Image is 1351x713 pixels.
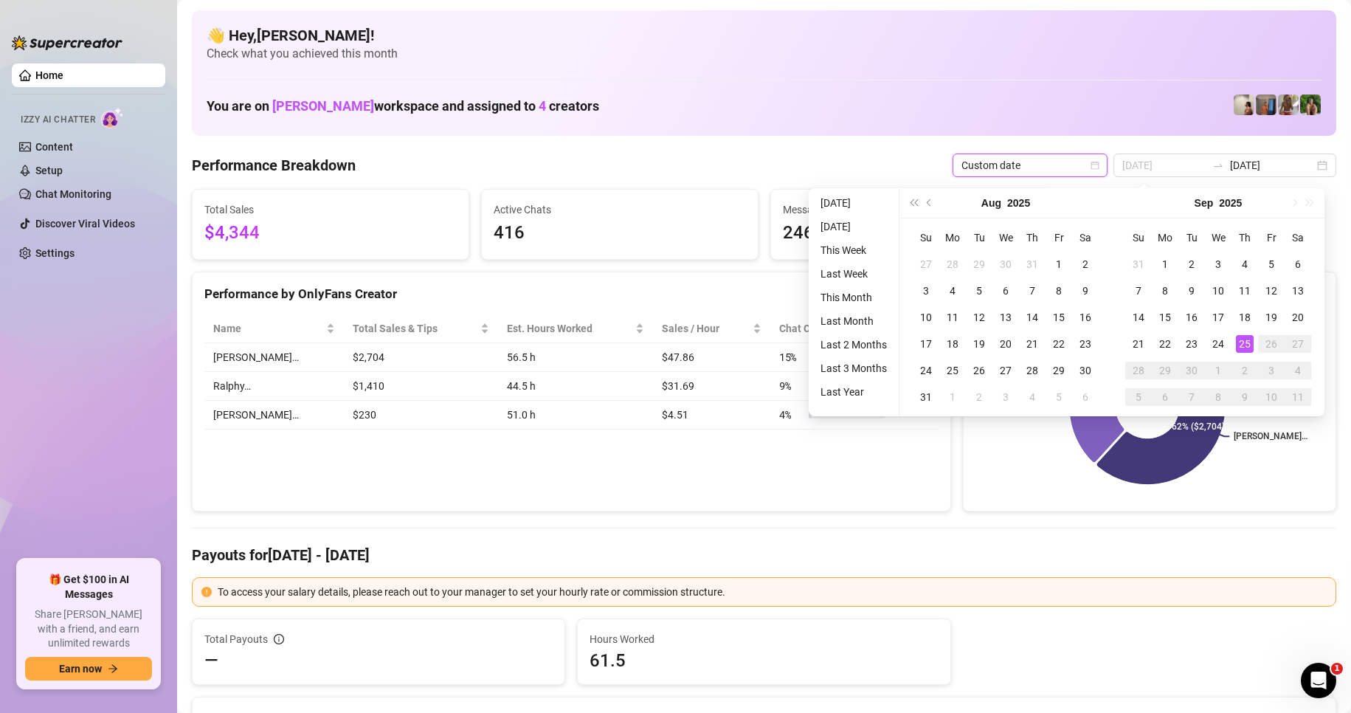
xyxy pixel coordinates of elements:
[997,255,1015,273] div: 30
[917,309,935,326] div: 10
[1262,309,1280,326] div: 19
[653,314,770,343] th: Sales / Hour
[1236,282,1254,300] div: 11
[913,331,939,357] td: 2025-08-17
[35,247,75,259] a: Settings
[1258,251,1285,278] td: 2025-09-05
[1046,357,1072,384] td: 2025-08-29
[1130,282,1147,300] div: 7
[1300,94,1321,115] img: Nathaniel
[1209,282,1227,300] div: 10
[494,219,746,247] span: 416
[905,188,922,218] button: Last year (Control + left)
[101,107,124,128] img: AI Chatter
[815,218,893,235] li: [DATE]
[970,335,988,353] div: 19
[1331,663,1343,675] span: 1
[981,188,1001,218] button: Choose a month
[35,218,135,230] a: Discover Viral Videos
[1205,384,1231,410] td: 2025-10-08
[1285,224,1311,251] th: Sa
[922,188,938,218] button: Previous month (PageUp)
[498,372,653,401] td: 44.5 h
[783,219,1035,247] span: 2461
[1152,384,1178,410] td: 2025-10-06
[913,384,939,410] td: 2025-08-31
[204,401,344,430] td: [PERSON_NAME]…
[1231,357,1258,384] td: 2025-10-02
[939,357,966,384] td: 2025-08-25
[1212,159,1224,171] span: swap-right
[1122,157,1206,173] input: Start date
[1156,388,1174,406] div: 6
[992,278,1019,304] td: 2025-08-06
[1091,161,1099,170] span: calendar
[1019,357,1046,384] td: 2025-08-28
[1077,362,1094,379] div: 30
[1023,309,1041,326] div: 14
[539,98,546,114] span: 4
[218,584,1327,600] div: To access your salary details, please reach out to your manager to set your hourly rate or commis...
[1046,224,1072,251] th: Fr
[1152,331,1178,357] td: 2025-09-22
[1125,384,1152,410] td: 2025-10-05
[939,384,966,410] td: 2025-09-01
[1072,304,1099,331] td: 2025-08-16
[1289,335,1307,353] div: 27
[1183,282,1200,300] div: 9
[35,69,63,81] a: Home
[12,35,122,50] img: logo-BBDzfeDw.svg
[1023,362,1041,379] div: 28
[1023,255,1041,273] div: 31
[1301,663,1336,698] iframe: Intercom live chat
[507,320,632,337] div: Est. Hours Worked
[1236,362,1254,379] div: 2
[1072,357,1099,384] td: 2025-08-30
[1209,309,1227,326] div: 17
[913,224,939,251] th: Su
[1231,331,1258,357] td: 2025-09-25
[274,634,284,644] span: info-circle
[917,388,935,406] div: 31
[590,631,938,647] span: Hours Worked
[939,278,966,304] td: 2025-08-04
[1023,282,1041,300] div: 7
[1152,224,1178,251] th: Mo
[498,401,653,430] td: 51.0 h
[1072,224,1099,251] th: Sa
[997,362,1015,379] div: 27
[944,309,961,326] div: 11
[1072,251,1099,278] td: 2025-08-02
[779,407,803,423] span: 4 %
[1077,335,1094,353] div: 23
[1125,251,1152,278] td: 2025-08-31
[1195,188,1214,218] button: Choose a month
[779,378,803,394] span: 9 %
[815,265,893,283] li: Last Week
[1289,388,1307,406] div: 11
[997,388,1015,406] div: 3
[1130,335,1147,353] div: 21
[1178,224,1205,251] th: Tu
[815,194,893,212] li: [DATE]
[1183,255,1200,273] div: 2
[1050,362,1068,379] div: 29
[1072,384,1099,410] td: 2025-09-06
[1125,357,1152,384] td: 2025-09-28
[1046,384,1072,410] td: 2025-09-05
[992,384,1019,410] td: 2025-09-03
[966,251,992,278] td: 2025-07-29
[944,282,961,300] div: 4
[1285,278,1311,304] td: 2025-09-13
[1209,335,1227,353] div: 24
[1205,331,1231,357] td: 2025-09-24
[944,388,961,406] div: 1
[966,331,992,357] td: 2025-08-19
[1019,304,1046,331] td: 2025-08-14
[272,98,374,114] span: [PERSON_NAME]
[204,631,268,647] span: Total Payouts
[1230,157,1314,173] input: End date
[1285,384,1311,410] td: 2025-10-11
[997,335,1015,353] div: 20
[1156,335,1174,353] div: 22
